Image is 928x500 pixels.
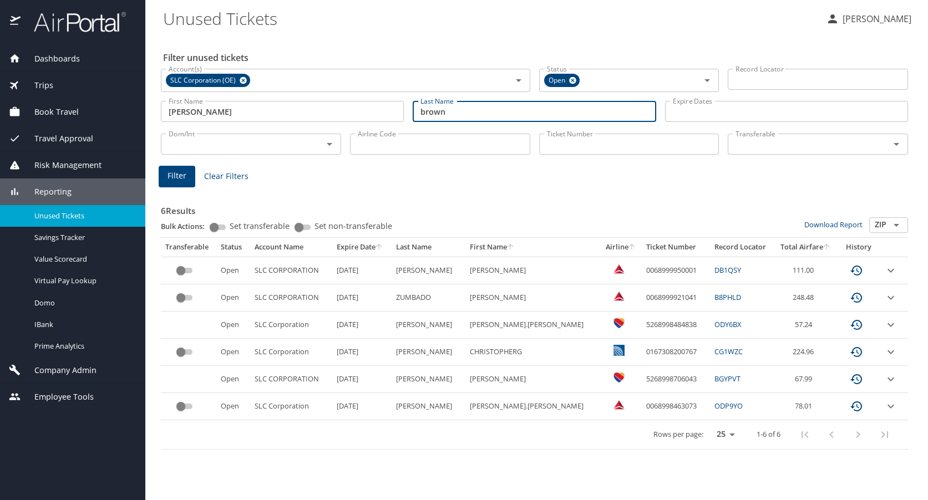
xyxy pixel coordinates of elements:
td: SLC CORPORATION [250,366,333,393]
td: 78.01 [774,393,838,420]
td: [DATE] [332,312,391,339]
p: Rows per page: [653,431,703,438]
button: Clear Filters [200,166,253,187]
span: Set non-transferable [315,222,392,230]
span: Savings Tracker [34,232,132,243]
img: Delta Airlines [613,290,625,302]
h1: Unused Tickets [163,1,817,35]
td: [DATE] [332,366,391,393]
td: [DATE] [332,393,391,420]
th: Airline [600,238,642,257]
td: Open [216,284,250,312]
img: Southwest Airlines [613,372,625,383]
td: [PERSON_NAME] [392,257,465,284]
span: IBank [34,319,132,330]
td: Open [216,393,250,420]
th: Total Airfare [774,238,838,257]
th: Expire Date [332,238,391,257]
td: Open [216,366,250,393]
button: sort [376,244,383,251]
button: [PERSON_NAME] [821,9,916,29]
img: airportal-logo.png [22,11,126,33]
button: Filter [159,166,195,187]
button: expand row [884,400,897,413]
button: expand row [884,264,897,277]
img: Southwest Airlines [613,318,625,329]
td: 57.24 [774,312,838,339]
a: ODY6BX [714,319,741,329]
th: Ticket Number [642,238,709,257]
td: 0167308200767 [642,339,709,366]
span: Travel Approval [21,132,93,145]
span: Risk Management [21,159,102,171]
td: CHRISTOPHERG [465,339,600,366]
div: Transferable [165,242,212,252]
div: Open [544,74,580,87]
button: Open [699,73,715,88]
th: Status [216,238,250,257]
img: Delta Airlines [613,399,625,410]
td: Open [216,312,250,339]
button: Open [889,136,904,152]
h3: 6 Results [161,198,908,217]
td: [DATE] [332,284,391,312]
th: Record Locator [710,238,774,257]
div: SLC Corporation (OE) [166,74,250,87]
p: 1-6 of 6 [757,431,780,438]
td: [PERSON_NAME] [392,312,465,339]
img: United Airlines [613,345,625,356]
span: Set transferable [230,222,290,230]
button: Open [511,73,526,88]
td: SLC CORPORATION [250,257,333,284]
td: [PERSON_NAME] [465,284,600,312]
td: [PERSON_NAME] [465,257,600,284]
button: expand row [884,373,897,386]
td: 5268998484838 [642,312,709,339]
td: 0068998463073 [642,393,709,420]
td: SLC Corporation [250,339,333,366]
span: Clear Filters [204,170,249,183]
span: Dashboards [21,53,80,65]
td: Open [216,257,250,284]
a: BGYPVT [714,374,741,384]
td: SLC Corporation [250,393,333,420]
p: Bulk Actions: [161,221,214,231]
td: [PERSON_NAME] [392,366,465,393]
span: Open [544,75,572,86]
button: sort [823,244,831,251]
span: Filter [168,169,186,183]
button: expand row [884,318,897,331]
td: SLC CORPORATION [250,284,333,312]
span: Book Travel [21,106,79,118]
span: Prime Analytics [34,341,132,351]
td: 111.00 [774,257,838,284]
span: Domo [34,298,132,308]
td: 5268998706043 [642,366,709,393]
img: Delta Airlines [613,263,625,274]
td: [PERSON_NAME].[PERSON_NAME] [465,312,600,339]
a: ODP9YO [714,401,743,411]
td: [DATE] [332,339,391,366]
img: icon-airportal.png [10,11,22,33]
th: History [837,238,880,257]
span: Employee Tools [21,391,94,403]
a: Download Report [804,220,863,229]
span: SLC Corporation (OE) [166,75,242,86]
table: custom pagination table [161,238,908,450]
td: ZUMBADO [392,284,465,312]
button: expand row [884,345,897,359]
a: CG1WZC [714,346,743,356]
td: [DATE] [332,257,391,284]
span: Unused Tickets [34,211,132,221]
p: [PERSON_NAME] [839,12,911,25]
td: SLC Corporation [250,312,333,339]
span: Company Admin [21,364,97,376]
a: DB1QSY [714,265,741,275]
td: 224.96 [774,339,838,366]
span: Value Scorecard [34,254,132,264]
span: Trips [21,79,53,91]
td: 67.99 [774,366,838,393]
td: [PERSON_NAME] [392,339,465,366]
a: B8PHLD [714,292,741,302]
td: Open [216,339,250,366]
